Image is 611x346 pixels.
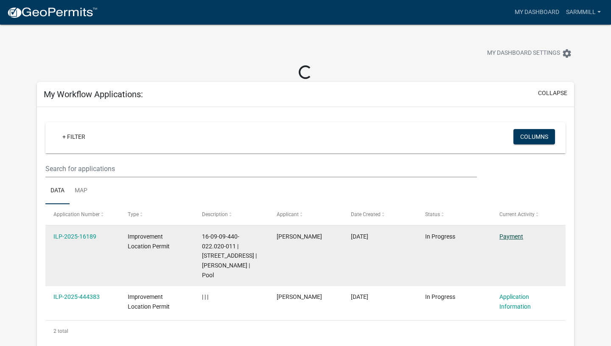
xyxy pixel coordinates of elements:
a: ILP-2025-444383 [53,293,100,300]
a: Sarmmill [563,4,604,20]
datatable-header-cell: Description [194,204,268,225]
a: Application Information [499,293,531,310]
span: Improvement Location Permit [128,233,170,250]
span: My Dashboard Settings [487,48,560,59]
a: + Filter [56,129,92,144]
span: Current Activity [499,211,535,217]
span: Application Number [53,211,100,217]
button: My Dashboard Settingssettings [480,45,579,62]
a: Payment [499,233,523,240]
a: ILP-2025-16189 [53,233,96,240]
span: Applicant [277,211,299,217]
div: 2 total [45,321,566,342]
a: My Dashboard [511,4,563,20]
span: In Progress [425,233,455,240]
i: settings [562,48,572,59]
span: Sara Litmer [277,293,322,300]
span: Type [128,211,139,217]
datatable-header-cell: Status [417,204,491,225]
span: Description [202,211,228,217]
datatable-header-cell: Date Created [343,204,417,225]
span: 16-09-09-440-022.020-011 | 779 S CO RD 1000 E | Sara Litmer | Pool [202,233,257,278]
span: Date Created [351,211,381,217]
span: In Progress [425,293,455,300]
span: Improvement Location Permit [128,293,170,310]
h5: My Workflow Applications: [44,89,143,99]
datatable-header-cell: Current Activity [491,204,566,225]
a: Data [45,177,70,205]
datatable-header-cell: Applicant [268,204,342,225]
button: collapse [538,89,567,98]
span: Sara Litmer [277,233,322,240]
input: Search for applications [45,160,477,177]
a: Map [70,177,92,205]
span: | | | [202,293,208,300]
span: 07/31/2025 [351,233,368,240]
button: Columns [513,129,555,144]
datatable-header-cell: Type [120,204,194,225]
span: Status [425,211,440,217]
datatable-header-cell: Application Number [45,204,120,225]
span: 07/02/2025 [351,293,368,300]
